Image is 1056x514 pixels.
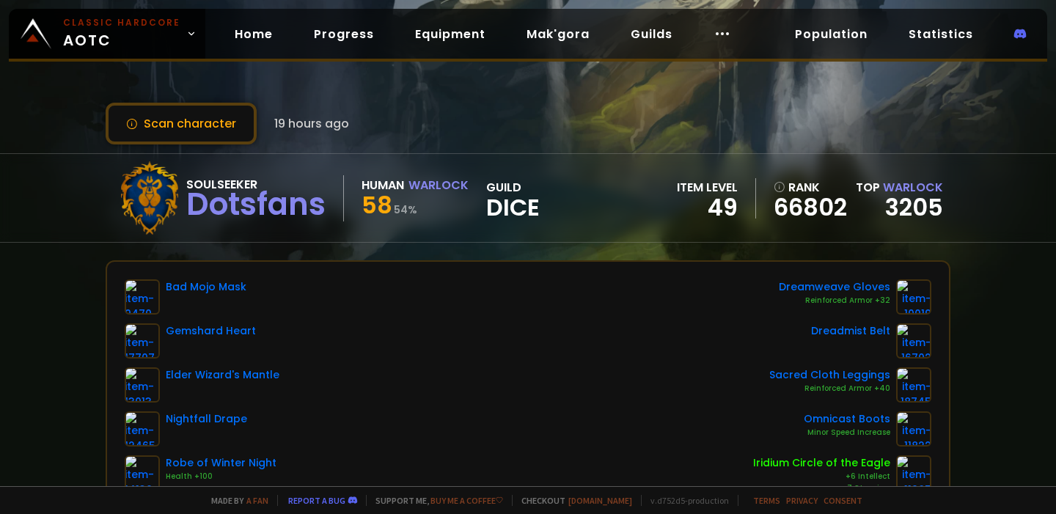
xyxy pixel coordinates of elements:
img: item-13013 [125,367,160,403]
img: item-14136 [125,455,160,491]
a: Population [783,19,879,49]
img: item-9470 [125,279,160,315]
div: Nightfall Drape [166,411,247,427]
span: 58 [362,188,392,221]
img: item-16702 [896,323,931,359]
div: Dreadmist Belt [811,323,890,339]
span: AOTC [63,16,180,51]
span: v. d752d5 - production [641,495,729,506]
div: +6 Intellect [753,471,890,482]
div: Health +100 [166,471,276,482]
a: Classic HardcoreAOTC [9,9,205,59]
span: Warlock [883,179,943,196]
a: [DOMAIN_NAME] [568,495,632,506]
a: Mak'gora [515,19,601,49]
a: Report a bug [288,495,345,506]
span: Support me, [366,495,503,506]
div: Top [856,178,943,197]
a: Guilds [619,19,684,49]
a: a fan [246,495,268,506]
div: Human [362,176,404,194]
span: Made by [202,495,268,506]
img: item-17707 [125,323,160,359]
a: 3205 [885,191,943,224]
div: Gemshard Heart [166,323,256,339]
small: 54 % [394,202,417,217]
a: Equipment [403,19,497,49]
div: Omnicast Boots [804,411,890,427]
img: item-18745 [896,367,931,403]
span: Dice [486,197,540,219]
div: rank [774,178,847,197]
div: item level [677,178,738,197]
div: Iridium Circle of the Eagle [753,455,890,471]
div: Bad Mojo Mask [166,279,246,295]
img: item-11987 [896,455,931,491]
div: Warlock [408,176,469,194]
div: Elder Wizard's Mantle [166,367,279,383]
img: item-12465 [125,411,160,447]
img: item-10019 [896,279,931,315]
div: Sacred Cloth Leggings [769,367,890,383]
div: Soulseeker [186,175,326,194]
div: Reinforced Armor +32 [779,295,890,306]
div: Dreamweave Gloves [779,279,890,295]
span: Checkout [512,495,632,506]
img: item-11822 [896,411,931,447]
span: 19 hours ago [274,114,349,133]
div: guild [486,178,540,219]
a: 66802 [774,197,847,219]
a: Consent [824,495,862,506]
a: Progress [302,19,386,49]
a: Home [223,19,285,49]
div: 49 [677,197,738,219]
div: Reinforced Armor +40 [769,383,890,394]
div: Robe of Winter Night [166,455,276,471]
a: Buy me a coffee [430,495,503,506]
div: Minor Speed Increase [804,427,890,438]
div: +7 Stamina [753,482,890,494]
div: Dotsfans [186,194,326,216]
a: Terms [753,495,780,506]
button: Scan character [106,103,257,144]
a: Statistics [897,19,985,49]
small: Classic Hardcore [63,16,180,29]
a: Privacy [786,495,818,506]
